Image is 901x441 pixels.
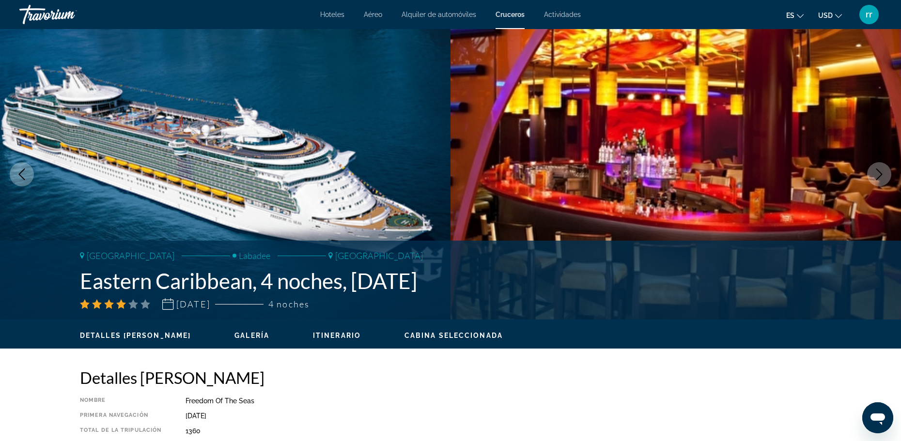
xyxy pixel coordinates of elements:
div: 1360 [186,427,637,435]
div: Primera navegación [80,412,161,420]
iframe: Button to launch messaging window [862,402,893,433]
button: Cabina seleccionada [404,331,503,340]
a: Aéreo [364,11,382,18]
span: [GEOGRAPHIC_DATA] [87,250,174,261]
span: 4 noches [268,299,310,309]
div: Total de la tripulación [80,427,161,435]
button: Detalles [PERSON_NAME] [80,331,191,340]
a: Cruceros [496,11,525,18]
button: Next image [867,162,891,186]
a: Hoteles [320,11,344,18]
span: Detalles [PERSON_NAME] [80,332,191,339]
span: rr [866,10,872,19]
button: Previous image [10,162,34,186]
button: Galería [234,331,269,340]
a: Alquiler de automóviles [402,11,476,18]
span: [GEOGRAPHIC_DATA] [335,250,423,261]
button: User Menu [856,4,882,25]
span: Labadee [239,250,270,261]
span: Cabina seleccionada [404,332,503,339]
button: Itinerario [313,331,361,340]
span: Itinerario [313,332,361,339]
div: Freedom of the Seas [186,397,637,405]
h2: Detalles [PERSON_NAME] [80,368,637,387]
span: [DATE] [176,299,210,309]
span: USD [818,12,833,19]
span: Galería [234,332,269,339]
button: Change language [786,8,804,22]
span: es [786,12,794,19]
a: Actividades [544,11,581,18]
div: [DATE] [186,412,637,420]
h1: Eastern Caribbean, 4 noches, [DATE] [80,268,666,293]
button: Change currency [818,8,842,22]
a: Travorium [19,2,116,27]
div: Nombre [80,397,161,405]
